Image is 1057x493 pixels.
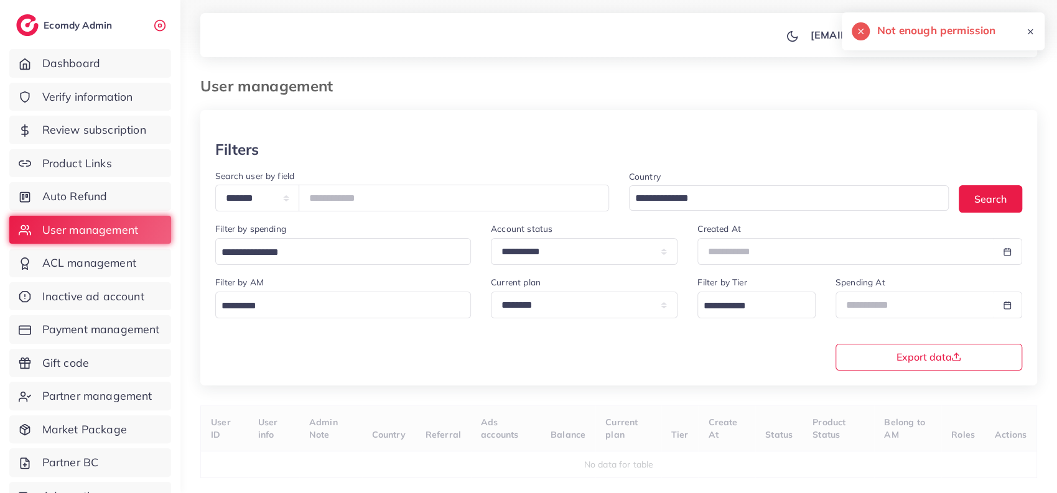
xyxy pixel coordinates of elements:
[811,27,989,42] p: [EMAIL_ADDRESS][DOMAIN_NAME]
[9,382,171,410] a: Partner management
[804,22,1027,47] a: [EMAIL_ADDRESS][DOMAIN_NAME]avatar
[836,276,885,288] label: Spending At
[9,315,171,344] a: Payment management
[42,222,138,238] span: User management
[42,155,112,172] span: Product Links
[42,55,100,71] span: Dashboard
[9,83,171,111] a: Verify information
[9,249,171,277] a: ACL management
[42,454,99,471] span: Partner BC
[217,243,455,262] input: Search for option
[16,14,115,36] a: logoEcomdy Admin
[42,288,144,305] span: Inactive ad account
[215,170,294,182] label: Search user by field
[629,170,661,183] label: Country
[42,422,127,438] span: Market Package
[9,149,171,178] a: Product Links
[959,185,1022,212] button: Search
[42,321,160,338] span: Payment management
[42,388,152,404] span: Partner management
[16,14,39,36] img: logo
[629,185,949,211] div: Search for option
[9,116,171,144] a: Review subscription
[42,255,136,271] span: ACL management
[215,238,471,265] div: Search for option
[699,297,799,316] input: Search for option
[9,448,171,477] a: Partner BC
[697,223,741,235] label: Created At
[215,141,259,159] h3: Filters
[896,352,961,362] span: Export data
[42,355,89,371] span: Gift code
[215,276,264,288] label: Filter by AM
[9,216,171,244] a: User management
[42,89,133,105] span: Verify information
[9,49,171,78] a: Dashboard
[42,188,108,205] span: Auto Refund
[9,415,171,444] a: Market Package
[697,292,816,318] div: Search for option
[9,182,171,211] a: Auto Refund
[697,276,747,288] label: Filter by Tier
[215,292,471,318] div: Search for option
[44,19,115,31] h2: Ecomdy Admin
[631,189,933,208] input: Search for option
[491,223,552,235] label: Account status
[9,282,171,311] a: Inactive ad account
[836,344,1022,371] button: Export data
[42,122,146,138] span: Review subscription
[491,276,541,288] label: Current plan
[200,77,343,95] h3: User management
[217,297,455,316] input: Search for option
[877,22,995,39] h5: Not enough permission
[215,223,286,235] label: Filter by spending
[9,349,171,377] a: Gift code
